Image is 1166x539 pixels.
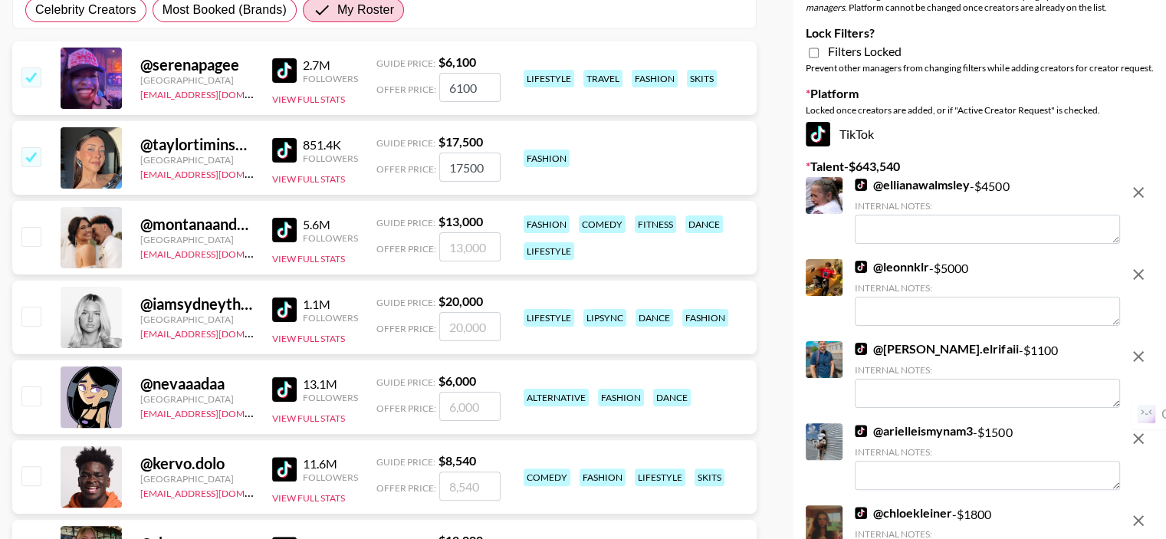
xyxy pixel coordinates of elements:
strong: $ 13,000 [438,214,483,228]
span: Offer Price: [376,84,436,95]
img: TikTok [855,179,867,191]
button: remove [1123,259,1154,290]
img: TikTok [855,425,867,437]
span: My Roster [337,1,394,19]
img: TikTok [806,122,830,146]
a: [EMAIL_ADDRESS][DOMAIN_NAME] [140,166,294,180]
div: dance [636,309,673,327]
label: Lock Filters? [806,25,1154,41]
div: fashion [580,468,626,486]
img: TikTok [855,261,867,273]
strong: $ 20,000 [438,294,483,308]
div: @ taylortiminskas [140,135,254,154]
input: 13,000 [439,232,501,261]
a: @[PERSON_NAME].elrifaii [855,341,1018,357]
span: Guide Price: [376,456,435,468]
div: Followers [303,153,358,164]
div: Followers [303,73,358,84]
span: Offer Price: [376,482,436,494]
div: 13.1M [303,376,358,392]
div: comedy [524,468,570,486]
span: Celebrity Creators [35,1,136,19]
div: - $ 4500 [855,177,1120,244]
img: TikTok [272,377,297,402]
img: TikTok [272,58,297,83]
div: Locked once creators are added, or if "Active Creator Request" is checked. [806,104,1154,116]
div: fashion [524,215,570,233]
strong: $ 6,100 [438,54,476,69]
a: [EMAIL_ADDRESS][DOMAIN_NAME] [140,405,294,419]
div: Followers [303,472,358,483]
div: [GEOGRAPHIC_DATA] [140,314,254,325]
div: travel [583,70,622,87]
img: TikTok [855,343,867,355]
input: 6,000 [439,392,501,421]
span: Offer Price: [376,243,436,255]
div: lifestyle [524,70,574,87]
div: Internal Notes: [855,364,1120,376]
div: Prevent other managers from changing filters while adding creators for creator request. [806,62,1154,74]
a: @arielleismynam3 [855,423,973,439]
input: 6,100 [439,73,501,102]
span: Guide Price: [376,376,435,388]
div: - $ 1500 [855,423,1120,490]
div: 851.4K [303,137,358,153]
button: View Full Stats [272,173,345,185]
img: TikTok [855,507,867,519]
div: skits [695,468,724,486]
div: lifestyle [524,309,574,327]
img: TikTok [272,218,297,242]
div: [GEOGRAPHIC_DATA] [140,393,254,405]
div: - $ 5000 [855,259,1120,326]
div: [GEOGRAPHIC_DATA] [140,74,254,86]
button: remove [1123,177,1154,208]
input: 8,540 [439,472,501,501]
button: View Full Stats [272,412,345,424]
button: remove [1123,341,1154,372]
span: Offer Price: [376,323,436,334]
strong: $ 17,500 [438,134,483,149]
span: Offer Price: [376,163,436,175]
span: Guide Price: [376,137,435,149]
div: alternative [524,389,589,406]
strong: $ 6,000 [438,373,476,388]
a: [EMAIL_ADDRESS][DOMAIN_NAME] [140,86,294,100]
div: - $ 1100 [855,341,1120,408]
strong: $ 8,540 [438,453,476,468]
div: lifestyle [524,242,574,260]
div: fashion [632,70,678,87]
button: View Full Stats [272,492,345,504]
img: TikTok [272,457,297,481]
span: Filters Locked [828,44,902,59]
a: [EMAIL_ADDRESS][DOMAIN_NAME] [140,325,294,340]
div: @ montanaandryan [140,215,254,234]
div: Internal Notes: [855,282,1120,294]
a: @leonnklr [855,259,929,274]
div: Followers [303,232,358,244]
button: View Full Stats [272,94,345,105]
div: fashion [598,389,644,406]
div: @ kervo.dolo [140,454,254,473]
input: 20,000 [439,312,501,341]
a: @chloekleiner [855,505,952,521]
span: Guide Price: [376,217,435,228]
div: 1.1M [303,297,358,312]
div: [GEOGRAPHIC_DATA] [140,473,254,485]
label: Platform [806,86,1154,101]
button: remove [1123,505,1154,536]
span: Guide Price: [376,297,435,308]
div: Internal Notes: [855,446,1120,458]
a: [EMAIL_ADDRESS][DOMAIN_NAME] [140,485,294,499]
a: @ellianawalmsley [855,177,970,192]
div: Followers [303,312,358,324]
span: Offer Price: [376,403,436,414]
div: comedy [579,215,626,233]
div: dance [653,389,691,406]
div: 11.6M [303,456,358,472]
button: View Full Stats [272,333,345,344]
div: Followers [303,392,358,403]
div: fitness [635,215,676,233]
img: TikTok [272,297,297,322]
div: lifestyle [635,468,685,486]
div: Internal Notes: [855,200,1120,212]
